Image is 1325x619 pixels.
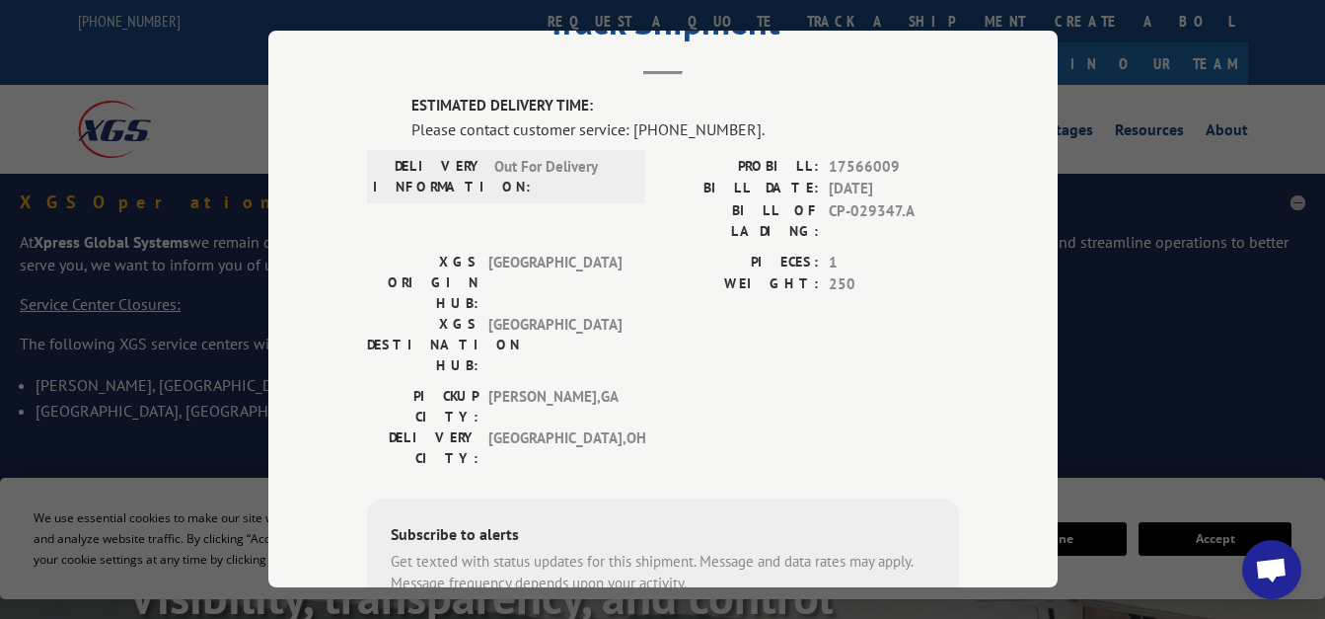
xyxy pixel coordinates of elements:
[1242,540,1301,599] a: Open chat
[829,252,959,274] span: 1
[494,156,627,197] span: Out For Delivery
[367,386,478,427] label: PICKUP CITY:
[829,200,959,242] span: CP-029347.A
[663,156,819,179] label: PROBILL:
[391,522,935,551] div: Subscribe to alerts
[829,273,959,296] span: 250
[663,178,819,200] label: BILL DATE:
[488,427,622,469] span: [GEOGRAPHIC_DATA] , OH
[411,95,959,117] label: ESTIMATED DELIVERY TIME:
[488,386,622,427] span: [PERSON_NAME] , GA
[829,178,959,200] span: [DATE]
[663,252,819,274] label: PIECES:
[488,314,622,376] span: [GEOGRAPHIC_DATA]
[367,252,478,314] label: XGS ORIGIN HUB:
[663,273,819,296] label: WEIGHT:
[829,156,959,179] span: 17566009
[411,117,959,141] div: Please contact customer service: [PHONE_NUMBER].
[663,200,819,242] label: BILL OF LADING:
[391,551,935,595] div: Get texted with status updates for this shipment. Message and data rates may apply. Message frequ...
[367,314,478,376] label: XGS DESTINATION HUB:
[367,427,478,469] label: DELIVERY CITY:
[373,156,484,197] label: DELIVERY INFORMATION:
[488,252,622,314] span: [GEOGRAPHIC_DATA]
